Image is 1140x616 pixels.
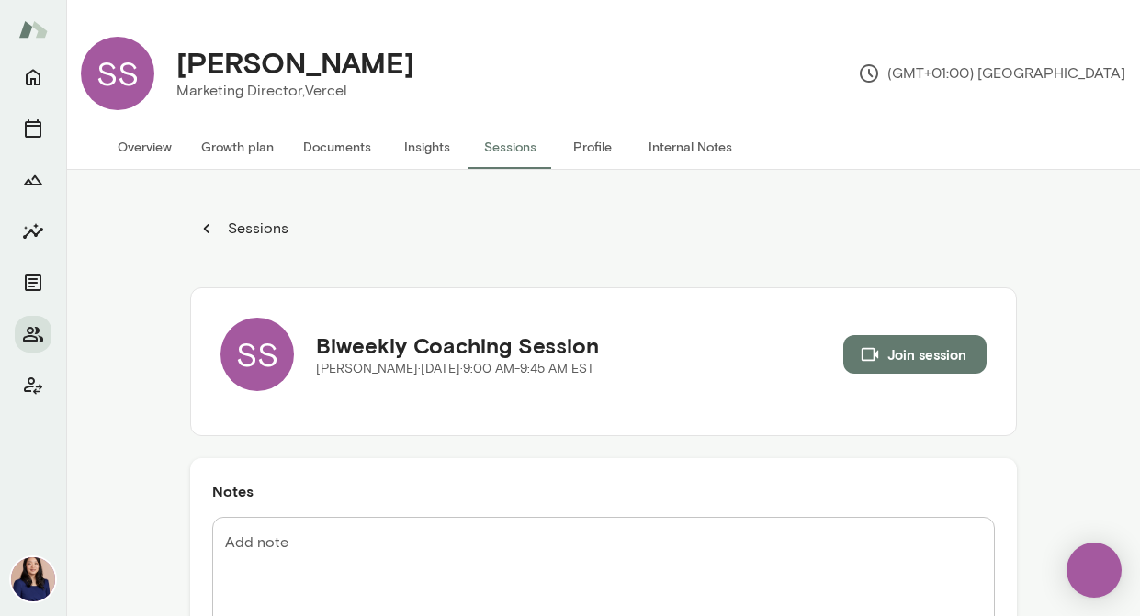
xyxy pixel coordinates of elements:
[288,125,386,169] button: Documents
[15,162,51,198] button: Growth Plan
[15,213,51,250] button: Insights
[15,59,51,95] button: Home
[15,264,51,301] button: Documents
[11,557,55,601] img: Leah Kim
[190,210,299,247] button: Sessions
[15,316,51,353] button: Members
[18,12,48,47] img: Mento
[186,125,288,169] button: Growth plan
[15,110,51,147] button: Sessions
[103,125,186,169] button: Overview
[212,480,995,502] h6: Notes
[634,125,747,169] button: Internal Notes
[843,335,987,374] button: Join session
[176,80,414,102] p: Marketing Director, Vercel
[551,125,634,169] button: Profile
[316,360,599,378] p: [PERSON_NAME] · [DATE] · 9:00 AM-9:45 AM EST
[176,45,414,80] h4: [PERSON_NAME]
[15,367,51,404] button: Client app
[316,330,599,360] h5: Biweekly Coaching Session
[224,218,288,240] p: Sessions
[386,125,468,169] button: Insights
[468,125,551,169] button: Sessions
[81,37,154,110] div: SS
[220,318,294,391] div: SS
[858,62,1125,84] p: (GMT+01:00) [GEOGRAPHIC_DATA]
